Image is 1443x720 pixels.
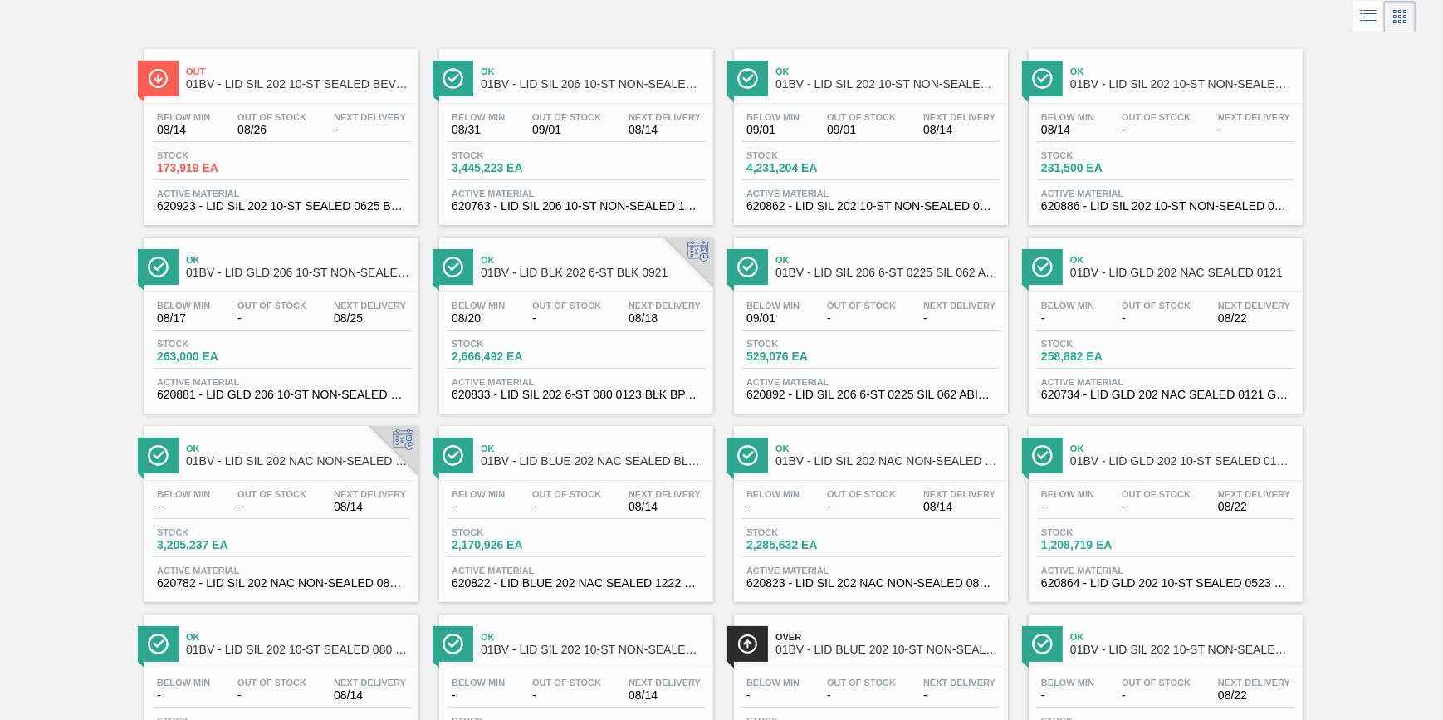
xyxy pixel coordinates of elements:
span: Out Of Stock [532,112,601,122]
span: 01BV - LID SIL 202 10-ST SEALED 080 0618 ULT 06 [186,644,410,656]
span: Below Min [157,112,210,122]
span: 08/14 [923,124,995,136]
span: Ok [481,255,705,265]
img: Ícone [737,257,758,277]
span: 173,919 EA [157,162,273,174]
span: - [1122,689,1191,702]
img: Ícone [737,634,758,654]
a: ÍconeOk01BV - LID SIL 202 10-ST NON-SEALED 080 1118 PNBelow Min08/14Out Of Stock-Next Delivery-St... [1016,37,1311,225]
span: Next Delivery [334,112,406,122]
span: 620886 - LID SIL 202 10-ST NON-SEALED 080 0524 PN [1041,200,1290,213]
img: Ícone [148,445,169,466]
span: Ok [481,66,705,76]
span: - [1122,312,1191,325]
span: - [532,501,601,513]
a: ÍconeOk01BV - LID SIL 206 10-ST NON-SEALED 1218 GRN 20Below Min08/31Out Of Stock09/01Next Deliver... [427,37,721,225]
a: ÍconeOk01BV - LID SIL 202 10-ST NON-SEALED REBelow Min09/01Out Of Stock09/01Next Delivery08/14Sto... [721,37,1016,225]
span: - [237,312,306,325]
span: - [1041,312,1094,325]
span: - [1122,501,1191,513]
span: Next Delivery [334,301,406,311]
span: 4,231,204 EA [746,162,863,174]
span: 3,445,223 EA [452,162,568,174]
span: Out Of Stock [532,301,601,311]
span: 09/01 [827,124,896,136]
span: 01BV - LID SIL 202 NAC NON-SEALED 080 0514 SIL [186,455,410,468]
span: Stock [452,527,568,537]
span: 08/14 [1041,124,1094,136]
span: 01BV - LID SIL 202 10-ST NON-SEALED SI [481,644,705,656]
span: Ok [775,255,1000,265]
span: 01BV - LID SIL 202 10-ST NON-SEALED RE [775,78,1000,91]
span: Below Min [452,301,505,311]
span: Active Material [746,566,995,576]
span: Ok [1070,255,1294,265]
span: 08/31 [452,124,505,136]
span: 620862 - LID SIL 202 10-ST NON-SEALED 080 0523 RE [746,200,995,213]
img: Ícone [443,257,463,277]
span: 620734 - LID GLD 202 NAC SEALED 0121 GLD MCC 062 [1041,389,1290,401]
span: Below Min [452,678,505,688]
span: 01BV - LID SIL 202 10-ST SEALED BEVERAGE WGT [186,78,410,91]
span: Below Min [1041,301,1094,311]
span: 3,205,237 EA [157,539,273,551]
span: 08/20 [452,312,505,325]
span: Next Delivery [334,489,406,499]
img: Ícone [737,445,758,466]
span: 1,208,719 EA [1041,539,1157,551]
span: 01BV - LID GLD 202 10-ST SEALED 0121 GLD BALL 0 [1070,455,1294,468]
span: Stock [157,339,273,349]
span: - [532,689,601,702]
span: Below Min [1041,489,1094,499]
span: Out Of Stock [1122,112,1191,122]
span: 01BV - LID GLD 206 10-ST NON-SEALED 0121 GLD BA [186,267,410,279]
span: Next Delivery [923,112,995,122]
span: Stock [1041,150,1157,160]
span: 2,285,632 EA [746,539,863,551]
span: 01BV - LID BLK 202 6-ST BLK 0921 [481,267,705,279]
span: Stock [746,150,863,160]
span: 620892 - LID SIL 206 6-ST 0225 SIL 062 ABICNL 03/ [746,389,995,401]
img: Ícone [443,68,463,89]
span: 2,170,926 EA [452,539,568,551]
span: Active Material [452,377,701,387]
span: Next Delivery [1218,301,1290,311]
span: Out Of Stock [532,678,601,688]
span: 08/26 [237,124,306,136]
span: 01BV - LID BLUE 202 10-ST NON-SEALED BLU 0322 [775,644,1000,656]
span: Next Delivery [1218,489,1290,499]
span: Below Min [746,678,800,688]
span: Out Of Stock [827,678,896,688]
span: Next Delivery [334,678,406,688]
span: Ok [1070,443,1294,453]
span: Stock [157,527,273,537]
span: - [827,312,896,325]
span: 08/22 [1218,689,1290,702]
span: Ok [1070,632,1294,642]
span: Ok [481,632,705,642]
span: - [1041,501,1094,513]
span: 01BV - LID SIL 202 NAC NON-SEALED 080 0215 RED [775,455,1000,468]
span: Below Min [746,112,800,122]
div: Card Vision [1384,1,1416,32]
span: Out Of Stock [827,301,896,311]
span: 08/14 [334,689,406,702]
a: ÍconeOk01BV - LID BLUE 202 NAC SEALED BLU 0322Below Min-Out Of Stock-Next Delivery08/14Stock2,170... [427,414,721,602]
span: 08/14 [629,689,701,702]
img: Ícone [443,445,463,466]
span: 620823 - LID SIL 202 NAC NON-SEALED 080 1222 RED [746,577,995,590]
span: Ok [186,632,410,642]
span: Below Min [1041,678,1094,688]
span: Stock [1041,527,1157,537]
img: Ícone [1032,257,1053,277]
span: Out Of Stock [237,489,306,499]
span: 620923 - LID SIL 202 10-ST SEALED 0625 BEVERAGE W [157,200,406,213]
span: Below Min [452,489,505,499]
span: Active Material [452,189,701,198]
span: - [746,689,800,702]
span: Active Material [1041,189,1290,198]
span: - [452,689,505,702]
span: Out Of Stock [1122,678,1191,688]
span: 08/18 [629,312,701,325]
span: Stock [746,527,863,537]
